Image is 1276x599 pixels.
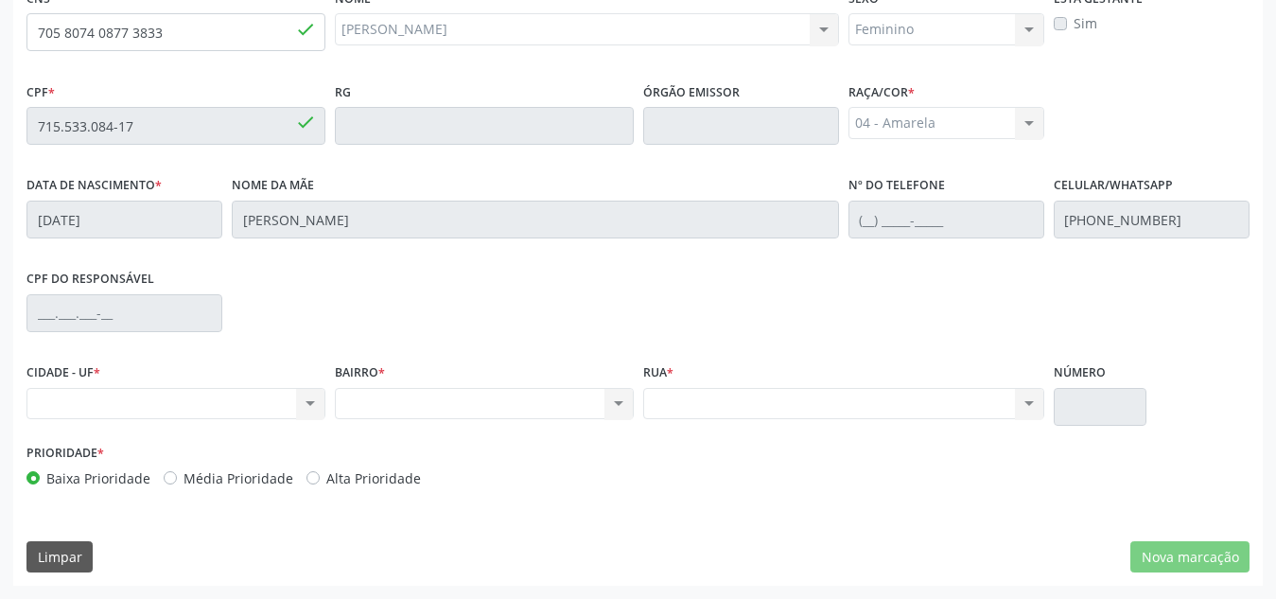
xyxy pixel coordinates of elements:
label: Média Prioridade [184,468,293,488]
label: CPF [26,78,55,107]
label: Raça/cor [848,78,915,107]
label: RG [335,78,351,107]
label: Prioridade [26,439,104,468]
label: Rua [643,359,673,388]
label: Sim [1074,13,1097,33]
label: BAIRRO [335,359,385,388]
label: CPF do responsável [26,265,154,294]
span: done [295,112,316,132]
label: CIDADE - UF [26,359,100,388]
label: Nº do Telefone [848,171,945,201]
label: Baixa Prioridade [46,468,150,488]
label: Data de nascimento [26,171,162,201]
input: (__) _____-_____ [848,201,1044,238]
input: ___.___.___-__ [26,294,222,332]
button: Nova marcação [1130,541,1250,573]
span: done [295,19,316,40]
label: Alta Prioridade [326,468,421,488]
input: (__) _____-_____ [1054,201,1250,238]
input: __/__/____ [26,201,222,238]
label: Celular/WhatsApp [1054,171,1173,201]
label: Nome da mãe [232,171,314,201]
label: Número [1054,359,1106,388]
label: Órgão emissor [643,78,740,107]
